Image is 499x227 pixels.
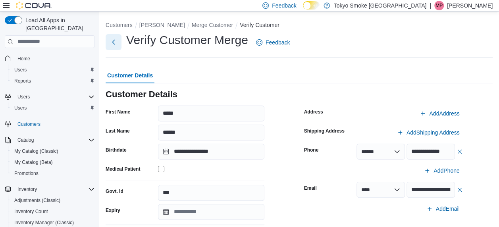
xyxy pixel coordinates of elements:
span: Users [14,67,27,73]
button: My Catalog (Beta) [8,157,98,168]
button: Users [14,92,33,102]
label: Shipping Address [304,128,345,134]
a: My Catalog (Beta) [11,158,56,167]
button: Inventory Count [8,206,98,217]
button: Verify Customer [240,22,279,28]
span: Home [14,54,94,63]
button: Catalog [2,135,98,146]
span: Catalog [17,137,34,143]
button: Customers [2,118,98,130]
label: Email [304,185,317,191]
a: Inventory Count [11,207,51,216]
button: Users [2,91,98,102]
a: Promotions [11,169,42,178]
span: Add Address [429,110,459,117]
label: First Name [106,109,130,115]
button: Users [8,102,98,113]
span: Add Shipping Address [407,129,460,137]
button: Users [8,64,98,75]
button: Inventory [2,184,98,195]
p: [PERSON_NAME] [447,1,493,10]
span: Users [11,65,94,75]
span: Feedback [272,2,296,10]
a: Users [11,103,30,113]
label: Address [304,109,323,115]
span: MP [435,1,443,10]
span: Promotions [11,169,94,178]
a: Home [14,54,33,63]
span: Customer Details [107,67,153,83]
button: AddAddress [416,106,462,121]
a: My Catalog (Classic) [11,146,62,156]
span: My Catalog (Beta) [11,158,94,167]
p: Tokyo Smoke [GEOGRAPHIC_DATA] [334,1,427,10]
label: Birthdate [106,147,127,153]
span: Feedback [266,38,290,46]
button: AddShipping Address [394,125,463,140]
button: Customers [106,22,133,28]
h1: Verify Customer Merge [126,32,248,48]
span: Users [17,94,30,100]
span: Home [17,56,30,62]
div: Mark Patafie [434,1,444,10]
button: Catalog [14,135,37,145]
h3: Customer Details [106,90,177,99]
button: AddEmail [423,201,463,217]
span: Inventory [14,185,94,194]
label: Phone [304,147,319,153]
span: My Catalog (Beta) [14,159,53,165]
button: Adjustments (Classic) [8,195,98,206]
span: Users [14,92,94,102]
button: My Catalog (Classic) [8,146,98,157]
span: Adjustments (Classic) [11,196,94,205]
input: Dark Mode [303,1,320,10]
button: Merge Customer [192,22,233,28]
p: | [430,1,431,10]
span: Add Phone [433,167,459,175]
a: Users [11,65,30,75]
span: My Catalog (Classic) [11,146,94,156]
span: Adjustments (Classic) [14,197,60,204]
nav: An example of EuiBreadcrumbs [106,21,493,31]
input: Press the down key to open a popover containing a calendar. [158,204,264,220]
a: Customers [14,119,44,129]
button: Reports [8,75,98,87]
span: Load All Apps in [GEOGRAPHIC_DATA] [22,16,94,32]
span: Catalog [14,135,94,145]
a: Reports [11,76,34,86]
input: Press the down key to open a popover containing a calendar. [158,144,264,160]
a: Adjustments (Classic) [11,196,64,205]
span: Customers [14,119,94,129]
span: Customers [17,121,40,127]
button: Next [106,34,121,50]
img: Cova [16,2,52,10]
span: Users [11,103,94,113]
button: Promotions [8,168,98,179]
span: Reports [14,78,31,84]
span: My Catalog (Classic) [14,148,58,154]
span: Promotions [14,170,39,177]
label: Last Name [106,128,130,134]
button: AddPhone [421,163,462,179]
span: Reports [11,76,94,86]
a: Feedback [253,35,293,50]
span: Add Email [436,205,460,213]
label: Govt. Id [106,188,123,194]
span: Inventory Count [14,208,48,215]
label: Expiry [106,207,120,214]
span: Inventory Manager (Classic) [14,219,74,226]
label: Medical Patient [106,166,140,172]
button: [PERSON_NAME] [139,22,185,28]
button: Inventory [14,185,40,194]
span: Inventory Count [11,207,94,216]
button: Home [2,53,98,64]
span: Inventory [17,186,37,192]
span: Users [14,105,27,111]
